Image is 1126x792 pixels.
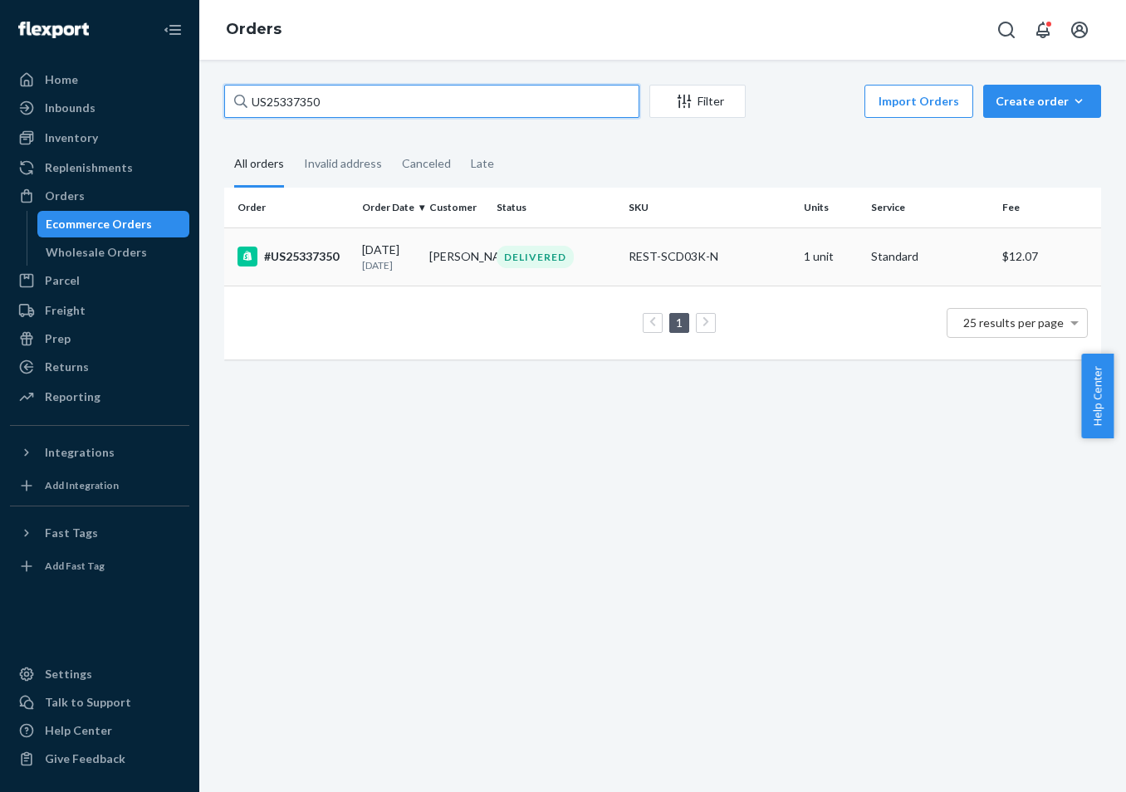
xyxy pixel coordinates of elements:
a: Orders [10,183,189,209]
button: Import Orders [864,85,973,118]
div: Integrations [45,444,115,461]
div: Inventory [45,130,98,146]
div: Settings [45,666,92,682]
a: Parcel [10,267,189,294]
div: Ecommerce Orders [46,216,152,232]
th: Status [490,188,621,227]
div: Fast Tags [45,525,98,541]
ol: breadcrumbs [213,6,295,54]
a: Inventory [10,125,189,151]
div: All orders [234,142,284,188]
div: [DATE] [362,242,416,272]
div: Talk to Support [45,694,131,711]
div: Invalid address [304,142,382,185]
a: Replenishments [10,154,189,181]
div: Create order [996,93,1089,110]
button: Open notifications [1026,13,1060,46]
div: Home [45,71,78,88]
img: Flexport logo [18,22,89,38]
div: Add Fast Tag [45,559,105,573]
a: Orders [226,20,281,38]
p: [DATE] [362,258,416,272]
button: Integrations [10,439,189,466]
td: 1 unit [797,227,864,286]
th: Order [224,188,355,227]
div: Late [471,142,494,185]
div: #US25337350 [237,247,349,266]
button: Fast Tags [10,520,189,546]
th: Units [797,188,864,227]
th: Service [864,188,996,227]
a: Returns [10,354,189,380]
div: Orders [45,188,85,204]
div: DELIVERED [497,246,574,268]
a: Freight [10,297,189,324]
div: Customer [429,200,483,214]
th: Order Date [355,188,423,227]
a: Wholesale Orders [37,239,190,266]
div: Freight [45,302,86,319]
div: Give Feedback [45,750,125,767]
button: Open account menu [1063,13,1096,46]
button: Give Feedback [10,746,189,772]
div: Inbounds [45,100,95,116]
div: REST-SCD03K-N [629,248,791,265]
a: Help Center [10,717,189,744]
a: Talk to Support [10,689,189,716]
div: Help Center [45,722,112,739]
div: Replenishments [45,159,133,176]
a: Reporting [10,384,189,410]
input: Search orders [224,85,639,118]
button: Close Navigation [156,13,189,46]
th: Fee [996,188,1101,227]
td: $12.07 [996,227,1101,286]
a: Prep [10,325,189,352]
a: Add Integration [10,472,189,499]
a: Add Fast Tag [10,553,189,579]
div: Filter [650,93,745,110]
a: Ecommerce Orders [37,211,190,237]
button: Help Center [1081,354,1114,438]
td: [PERSON_NAME] [423,227,490,286]
a: Inbounds [10,95,189,121]
p: Standard [871,248,989,265]
div: Prep [45,330,71,347]
div: Canceled [402,142,451,185]
th: SKU [622,188,797,227]
div: Parcel [45,272,80,289]
a: Page 1 is your current page [673,315,686,330]
div: Reporting [45,389,100,405]
button: Filter [649,85,746,118]
a: Home [10,66,189,93]
button: Open Search Box [990,13,1023,46]
span: 25 results per page [963,315,1064,330]
div: Wholesale Orders [46,244,147,261]
div: Returns [45,359,89,375]
button: Create order [983,85,1101,118]
div: Add Integration [45,478,119,492]
a: Settings [10,661,189,687]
